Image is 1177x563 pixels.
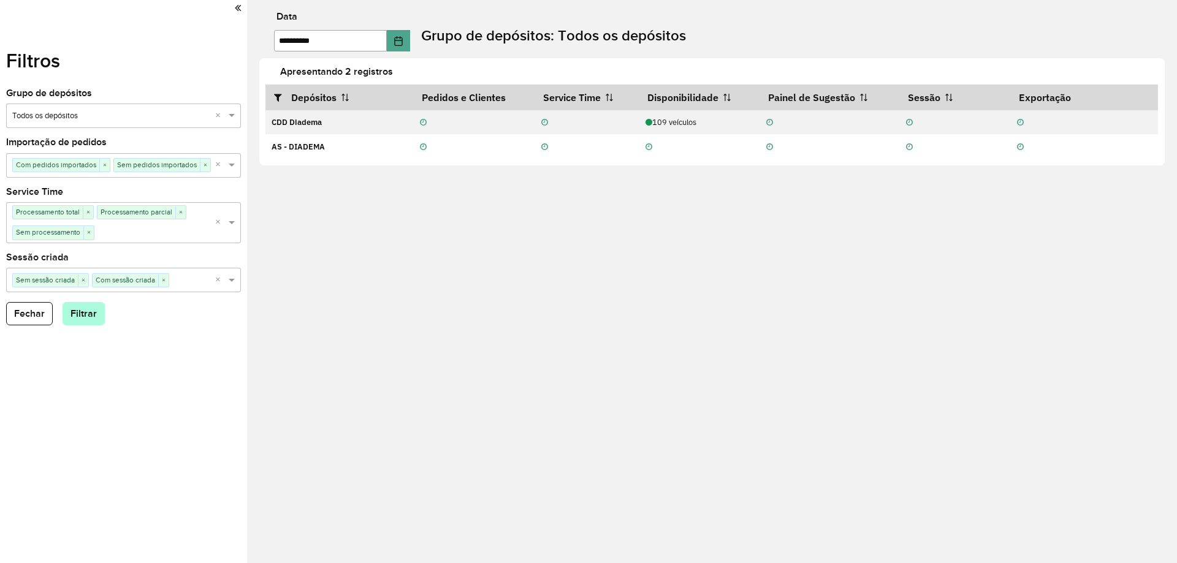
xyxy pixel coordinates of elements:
[13,159,99,171] span: Com pedidos importados
[265,85,413,110] th: Depósitos
[158,274,169,287] span: ×
[1010,85,1158,110] th: Exportação
[215,110,226,123] span: Clear all
[274,93,291,102] i: Abrir/fechar filtros
[78,274,88,287] span: ×
[541,119,548,127] i: Não realizada
[63,302,105,325] button: Filtrar
[906,143,913,151] i: Não realizada
[83,206,93,219] span: ×
[413,85,535,110] th: Pedidos e Clientes
[215,159,226,172] span: Clear all
[1017,143,1024,151] i: Não realizada
[6,86,92,100] label: Grupo de depósitos
[639,85,760,110] th: Disponibilidade
[99,159,110,172] span: ×
[215,274,226,287] span: Clear all
[766,143,773,151] i: Não realizada
[200,159,210,172] span: ×
[215,216,226,229] span: Clear all
[387,30,410,51] button: Choose Date
[535,85,639,110] th: Service Time
[276,9,297,24] label: Data
[646,143,652,151] i: Não realizada
[760,85,900,110] th: Painel de Sugestão
[13,274,78,286] span: Sem sessão criada
[93,274,158,286] span: Com sessão criada
[175,206,186,219] span: ×
[6,302,53,325] button: Fechar
[646,116,753,128] div: 109 veículos
[13,206,83,218] span: Processamento total
[421,25,686,47] label: Grupo de depósitos: Todos os depósitos
[6,46,60,75] label: Filtros
[6,250,69,265] label: Sessão criada
[272,117,322,127] strong: CDD Diadema
[6,135,107,149] label: Importação de pedidos
[6,184,63,199] label: Service Time
[766,119,773,127] i: Não realizada
[420,119,427,127] i: Não realizada
[906,119,913,127] i: Não realizada
[272,142,325,152] strong: AS - DIADEMA
[541,143,548,151] i: Não realizada
[13,226,83,238] span: Sem processamento
[900,85,1011,110] th: Sessão
[83,227,94,239] span: ×
[1017,119,1024,127] i: Não realizada
[97,206,175,218] span: Processamento parcial
[420,143,427,151] i: Não realizada
[114,159,200,171] span: Sem pedidos importados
